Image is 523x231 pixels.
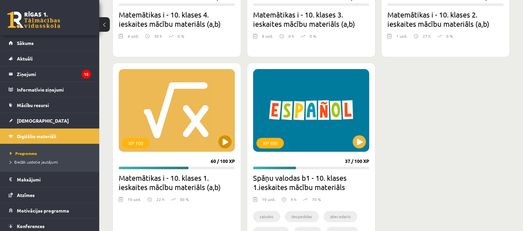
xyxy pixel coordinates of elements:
h2: Matemātikas i - 10. klases 3. ieskaites mācību materiāls (a,b) [253,10,369,28]
p: 0 % [310,33,316,39]
div: 10 uzd. [262,196,275,206]
p: 27 h [423,33,431,39]
a: Biežāk uzdotie jautājumi [10,159,93,165]
div: 10 uzd. [128,196,141,206]
a: Digitālie materiāli [9,129,91,144]
legend: Ziņojumi [17,66,91,82]
span: Motivācijas programma [17,208,69,213]
h2: Spāņu valodas b1 - 10. klases 1.ieskaites mācību materiāls [253,173,369,192]
span: Programma [10,151,37,156]
a: Programma [10,150,93,156]
p: 0 % [446,33,453,39]
p: 80 % [180,196,189,202]
span: Atzīmes [17,192,35,198]
div: 6 uzd. [128,33,139,43]
span: Konferences [17,223,45,229]
span: Aktuāli [17,56,33,61]
h2: Matemātikas i - 10. klases 4. ieskaites mācību materiāls (a,b) [119,10,235,28]
p: 30 h [154,33,162,39]
a: [DEMOGRAPHIC_DATA] [9,113,91,128]
div: XP 100 [256,138,284,148]
p: 0 h [288,33,294,39]
p: 9 h [291,196,296,202]
legend: Informatīvie ziņojumi [17,82,91,97]
li: saludos [253,211,280,222]
p: 22 h [156,196,164,202]
h2: Matemātikas i - 10. klases 1. ieskaites mācību materiāls (a,b) [119,173,235,192]
div: 8 uzd. [262,33,273,43]
legend: Maksājumi [17,172,91,187]
a: Sākums [9,35,91,51]
span: Biežāk uzdotie jautājumi [10,159,58,165]
a: Mācību resursi [9,97,91,113]
a: Informatīvie ziņojumi [9,82,91,97]
li: despedidas [285,211,319,222]
h2: Matemātikas i - 10. klases 2. ieskaites mācību materiāls (a,b) [387,10,503,28]
a: Motivācijas programma [9,203,91,218]
a: Atzīmes [9,187,91,203]
a: Ziņojumi15 [9,66,91,82]
a: Maksājumi [9,172,91,187]
p: 70 % [312,196,321,202]
span: Sākums [17,40,34,46]
li: abecedario [324,211,357,222]
div: 1 uzd. [396,33,407,43]
a: Rīgas 1. Tālmācības vidusskola [7,12,60,28]
i: 15 [82,70,91,79]
a: Aktuāli [9,51,91,66]
div: XP 100 [122,138,150,148]
span: Digitālie materiāli [17,133,56,139]
span: Mācību resursi [17,102,49,108]
p: 0 % [178,33,184,39]
span: [DEMOGRAPHIC_DATA] [17,118,69,124]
